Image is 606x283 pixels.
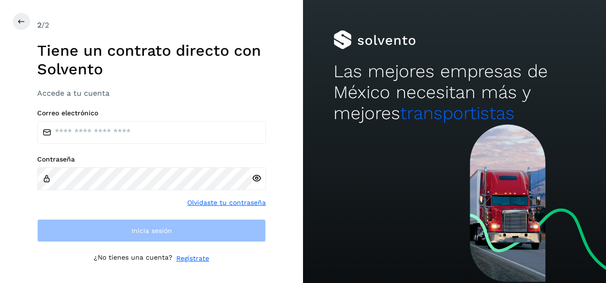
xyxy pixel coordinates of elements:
p: ¿No tienes una cuenta? [94,253,172,263]
label: Correo electrónico [37,109,266,117]
h2: Las mejores empresas de México necesitan más y mejores [333,61,576,124]
button: Inicia sesión [37,219,266,242]
a: Regístrate [176,253,209,263]
h3: Accede a tu cuenta [37,89,266,98]
span: Inicia sesión [131,227,172,234]
label: Contraseña [37,155,266,163]
a: Olvidaste tu contraseña [187,198,266,208]
span: transportistas [400,103,515,123]
h1: Tiene un contrato directo con Solvento [37,41,266,78]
